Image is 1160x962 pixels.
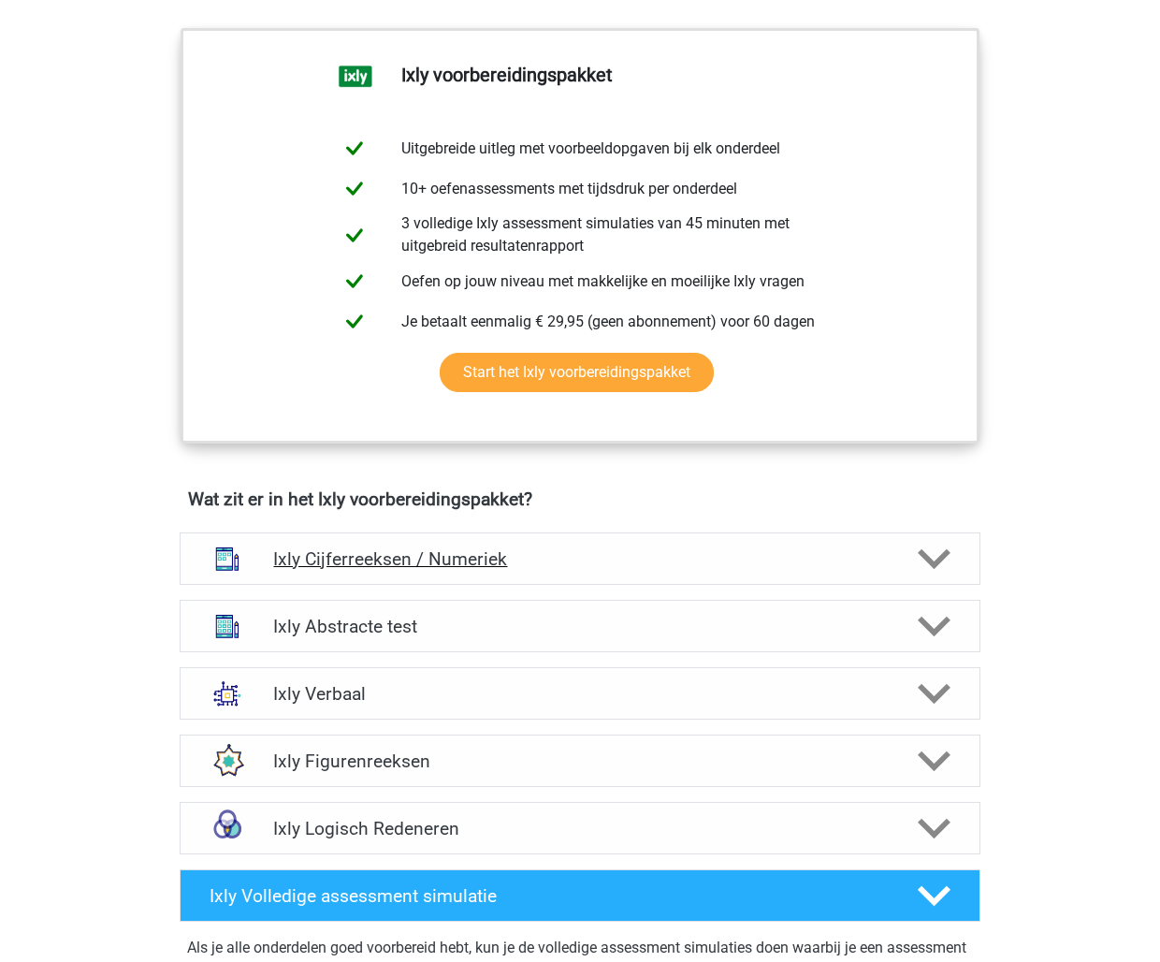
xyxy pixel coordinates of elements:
img: cijferreeksen [203,534,252,583]
h4: Ixly Cijferreeksen / Numeriek [273,548,886,570]
a: figuurreeksen Ixly Figurenreeksen [172,735,988,787]
h4: Ixly Figurenreeksen [273,751,886,772]
h4: Ixly Volledige assessment simulatie [210,885,887,907]
a: syllogismen Ixly Logisch Redeneren [172,802,988,854]
h4: Ixly Verbaal [273,683,886,705]
img: syllogismen [203,804,252,853]
img: abstracte matrices [203,602,252,650]
img: analogieen [203,669,252,718]
a: analogieen Ixly Verbaal [172,667,988,720]
h4: Ixly Abstracte test [273,616,886,637]
a: abstracte matrices Ixly Abstracte test [172,600,988,652]
a: cijferreeksen Ixly Cijferreeksen / Numeriek [172,532,988,585]
h4: Wat zit er in het Ixly voorbereidingspakket? [188,488,972,510]
h4: Ixly Logisch Redeneren [273,818,886,839]
a: Start het Ixly voorbereidingspakket [440,353,714,392]
img: figuurreeksen [203,736,252,785]
a: Ixly Volledige assessment simulatie [172,869,988,922]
